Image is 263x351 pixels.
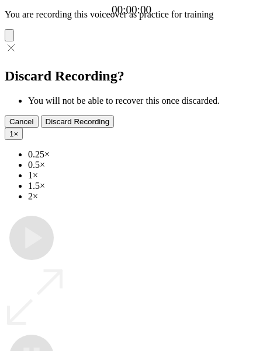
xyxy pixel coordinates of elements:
li: 0.5× [28,160,258,170]
li: You will not be able to recover this once discarded. [28,96,258,106]
a: 00:00:00 [112,3,151,16]
p: You are recording this voiceover as practice for training [5,9,258,20]
h2: Discard Recording? [5,68,258,84]
button: Cancel [5,115,39,128]
li: 2× [28,191,258,202]
li: 1× [28,170,258,181]
li: 0.25× [28,149,258,160]
button: Discard Recording [41,115,115,128]
button: 1× [5,128,23,140]
li: 1.5× [28,181,258,191]
span: 1 [9,129,13,138]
